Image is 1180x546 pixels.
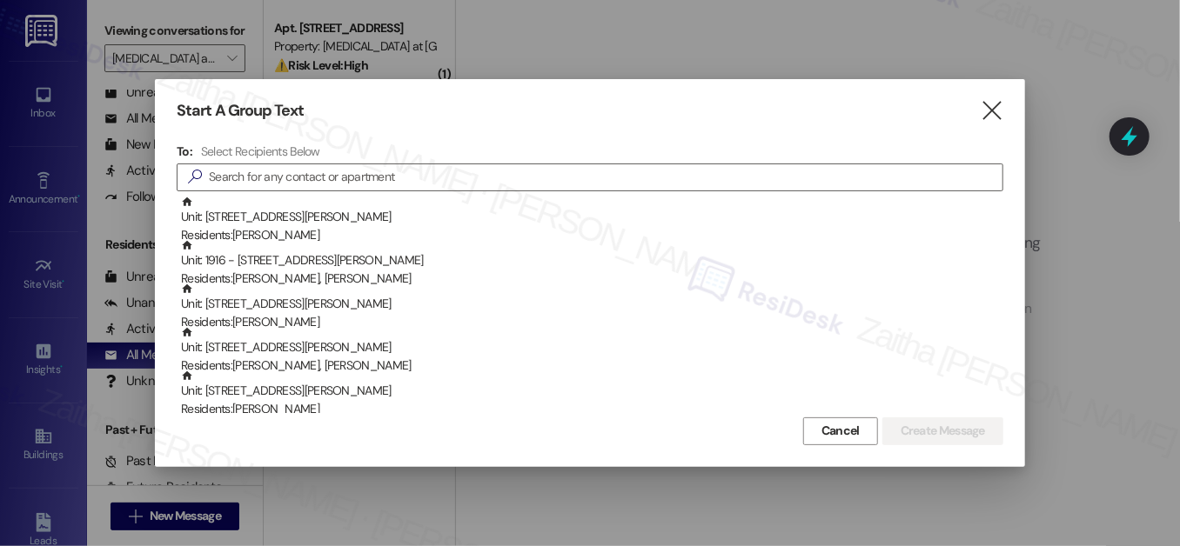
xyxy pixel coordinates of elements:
[181,283,1003,332] div: Unit: [STREET_ADDRESS][PERSON_NAME]
[177,326,1003,370] div: Unit: [STREET_ADDRESS][PERSON_NAME]Residents:[PERSON_NAME], [PERSON_NAME]
[177,370,1003,413] div: Unit: [STREET_ADDRESS][PERSON_NAME]Residents:[PERSON_NAME]
[181,168,209,186] i: 
[882,417,1003,445] button: Create Message
[181,356,1003,375] div: Residents: [PERSON_NAME], [PERSON_NAME]
[181,326,1003,376] div: Unit: [STREET_ADDRESS][PERSON_NAME]
[181,270,1003,288] div: Residents: [PERSON_NAME], [PERSON_NAME]
[181,370,1003,419] div: Unit: [STREET_ADDRESS][PERSON_NAME]
[181,313,1003,331] div: Residents: [PERSON_NAME]
[181,226,1003,244] div: Residents: [PERSON_NAME]
[181,196,1003,245] div: Unit: [STREET_ADDRESS][PERSON_NAME]
[177,101,304,121] h3: Start A Group Text
[177,283,1003,326] div: Unit: [STREET_ADDRESS][PERSON_NAME]Residents:[PERSON_NAME]
[209,165,1002,190] input: Search for any contact or apartment
[181,239,1003,289] div: Unit: 1916 - [STREET_ADDRESS][PERSON_NAME]
[177,239,1003,283] div: Unit: 1916 - [STREET_ADDRESS][PERSON_NAME]Residents:[PERSON_NAME], [PERSON_NAME]
[177,143,192,159] h3: To:
[181,400,1003,418] div: Residents: [PERSON_NAME]
[901,422,985,440] span: Create Message
[821,422,860,440] span: Cancel
[177,196,1003,239] div: Unit: [STREET_ADDRESS][PERSON_NAME]Residents:[PERSON_NAME]
[201,143,320,159] h4: Select Recipients Below
[803,417,878,445] button: Cancel
[980,102,1003,120] i: 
